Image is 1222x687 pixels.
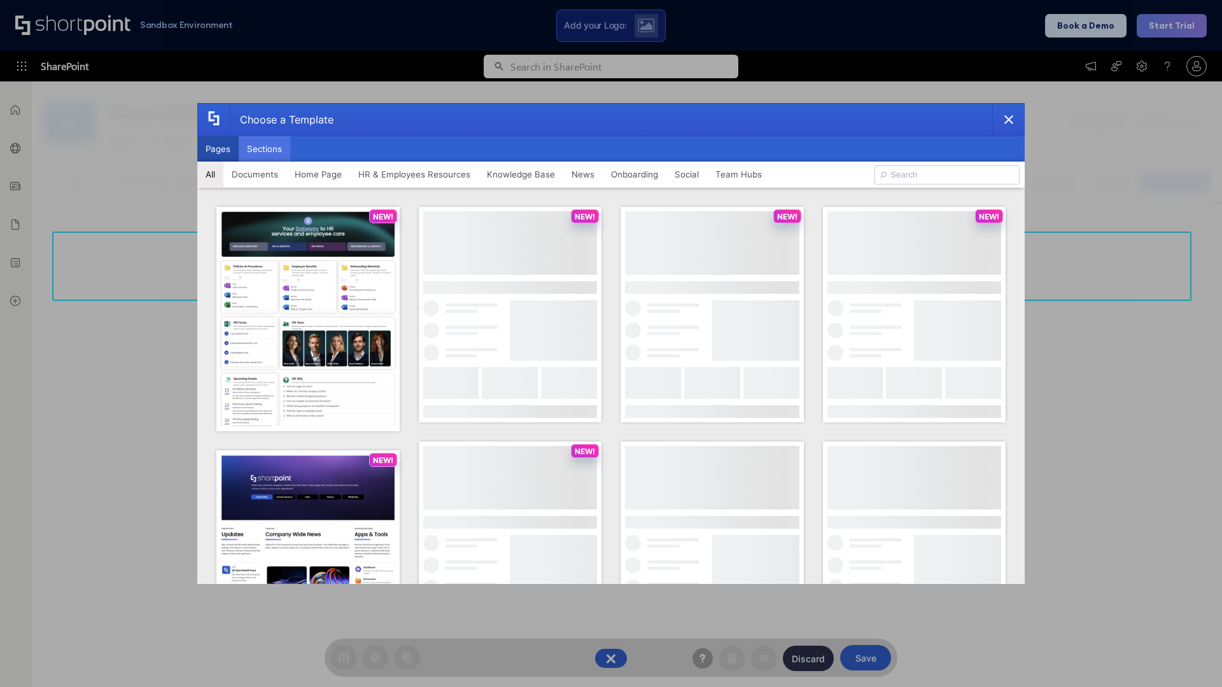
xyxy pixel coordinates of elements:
[373,455,393,465] p: NEW!
[575,212,595,221] p: NEW!
[603,162,666,187] button: Onboarding
[223,162,286,187] button: Documents
[979,212,999,221] p: NEW!
[373,212,393,221] p: NEW!
[563,162,603,187] button: News
[1158,626,1222,687] iframe: Chat Widget
[707,162,770,187] button: Team Hubs
[777,212,797,221] p: NEW!
[197,103,1025,584] div: template selector
[286,162,350,187] button: Home Page
[575,447,595,456] p: NEW!
[239,136,290,162] button: Sections
[350,162,479,187] button: HR & Employees Resources
[230,104,334,135] div: Choose a Template
[479,162,563,187] button: Knowledge Base
[874,165,1020,184] input: Search
[666,162,707,187] button: Social
[197,162,223,187] button: All
[197,136,239,162] button: Pages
